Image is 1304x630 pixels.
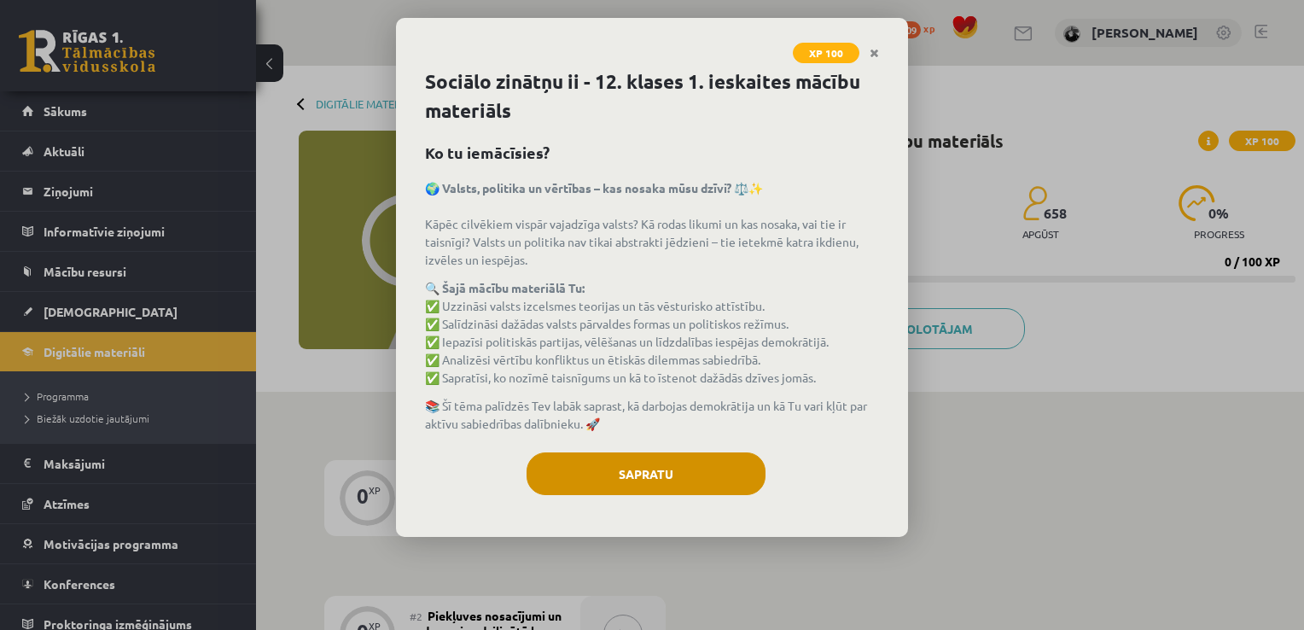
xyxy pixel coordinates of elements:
[425,179,879,269] p: Kāpēc cilvēkiem vispār vajadzīga valsts? Kā rodas likumi un kas nosaka, vai tie ir taisnīgi? Vals...
[527,452,766,495] button: Sapratu
[425,180,763,195] strong: 🌍 Valsts, politika un vērtības – kas nosaka mūsu dzīvi? ⚖️✨
[425,67,879,125] h1: Sociālo zinātņu ii - 12. klases 1. ieskaites mācību materiāls
[425,279,879,387] p: ✅ Uzzināsi valsts izcelsmes teorijas un tās vēsturisko attīstību. ✅ Salīdzināsi dažādas valsts pā...
[425,397,879,433] p: 📚 Šī tēma palīdzēs Tev labāk saprast, kā darbojas demokrātija un kā Tu vari kļūt par aktīvu sabie...
[425,141,879,164] h2: Ko tu iemācīsies?
[859,37,889,70] a: Close
[425,280,585,295] strong: 🔍 Šajā mācību materiālā Tu:
[793,43,859,63] span: XP 100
